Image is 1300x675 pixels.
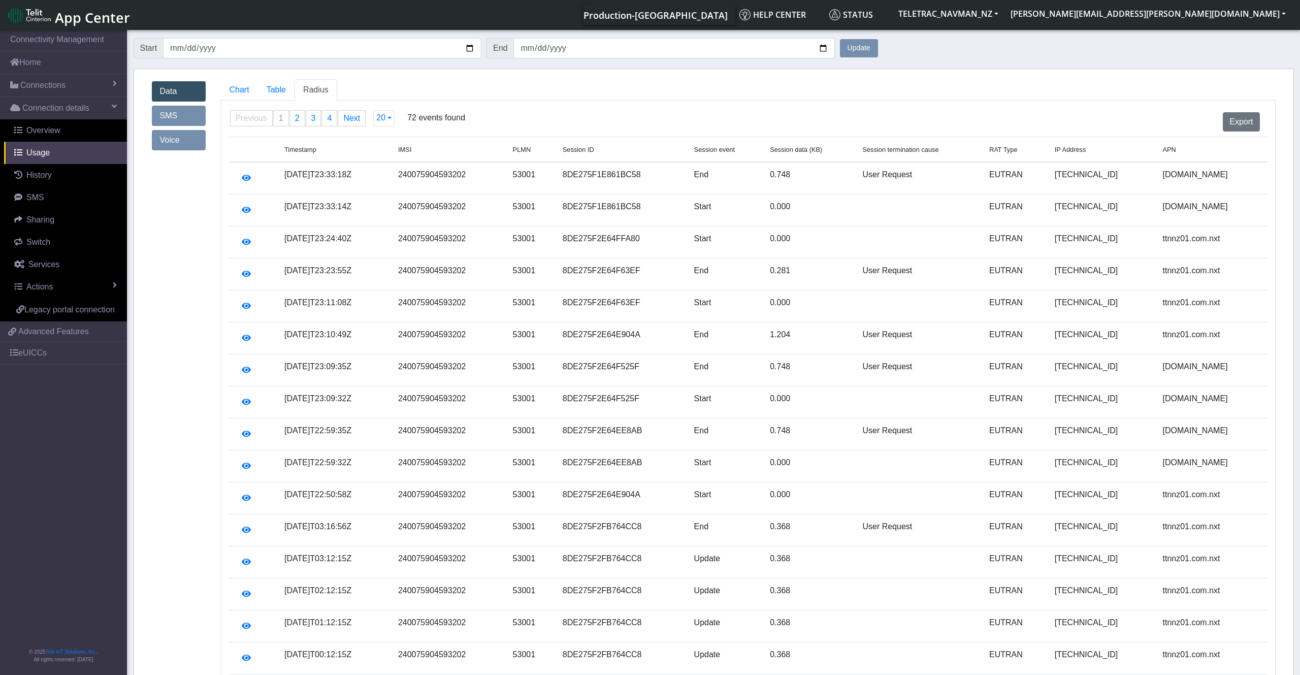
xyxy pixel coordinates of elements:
[507,642,557,674] td: 53001
[4,253,127,276] a: Services
[26,193,44,202] span: SMS
[392,323,507,355] td: 240075904593202
[4,276,127,298] a: Actions
[557,419,688,451] td: 8DE275F2E64EE8AB
[983,451,1049,483] td: EUTRAN
[735,5,825,25] a: Help center
[507,387,557,419] td: 53001
[557,259,688,291] td: 8DE275F2E64F63EF
[278,323,392,355] td: [DATE]T23:10:49Z
[134,38,164,58] span: Start
[1157,578,1267,610] td: ttnnz01.com.nxt
[764,451,856,483] td: 0.000
[230,85,249,94] span: Chart
[1049,547,1157,578] td: [TECHNICAL_ID]
[856,323,983,355] td: User Request
[392,610,507,642] td: 240075904593202
[1157,162,1267,195] td: [DOMAIN_NAME]
[26,148,50,157] span: Usage
[22,102,89,114] span: Connection details
[1157,451,1267,483] td: [DOMAIN_NAME]
[1049,355,1157,387] td: [TECHNICAL_ID]
[392,387,507,419] td: 240075904593202
[739,9,806,20] span: Help center
[983,515,1049,547] td: EUTRAN
[688,451,764,483] td: Start
[829,9,873,20] span: Status
[26,126,60,135] span: Overview
[507,291,557,323] td: 53001
[688,610,764,642] td: Update
[278,578,392,610] td: [DATE]T02:12:15Z
[770,146,822,153] span: Session data (KB)
[507,483,557,515] td: 53001
[764,547,856,578] td: 0.368
[4,209,127,231] a: Sharing
[1163,146,1176,153] span: APN
[407,112,465,140] span: 72 events found
[507,547,557,578] td: 53001
[557,547,688,578] td: 8DE275F2FB764CC8
[398,146,411,153] span: IMSI
[338,111,365,126] a: Next page
[764,323,856,355] td: 1.204
[303,85,329,94] span: Radius
[373,110,395,126] button: 20
[829,9,840,20] img: status.svg
[392,483,507,515] td: 240075904593202
[392,291,507,323] td: 240075904593202
[983,259,1049,291] td: EUTRAN
[862,146,938,153] span: Session termination cause
[557,578,688,610] td: 8DE275F2FB764CC8
[1049,387,1157,419] td: [TECHNICAL_ID]
[764,291,856,323] td: 0.000
[152,81,206,102] a: Data
[236,114,267,122] span: Previous
[1157,227,1267,259] td: ttnnz01.com.nxt
[688,642,764,674] td: Update
[557,162,688,195] td: 8DE275F1E861BC58
[1157,642,1267,674] td: ttnnz01.com.nxt
[764,483,856,515] td: 0.000
[1049,642,1157,674] td: [TECHNICAL_ID]
[392,451,507,483] td: 240075904593202
[278,291,392,323] td: [DATE]T23:11:08Z
[513,146,531,153] span: PLMN
[392,578,507,610] td: 240075904593202
[278,195,392,227] td: [DATE]T23:33:14Z
[764,195,856,227] td: 0.000
[507,578,557,610] td: 53001
[1049,483,1157,515] td: [TECHNICAL_ID]
[26,238,50,246] span: Switch
[392,227,507,259] td: 240075904593202
[1055,146,1086,153] span: IP Address
[557,483,688,515] td: 8DE275F2E64E904A
[892,5,1004,23] button: TELETRAC_NAVMAN_NZ
[26,282,53,291] span: Actions
[856,515,983,547] td: User Request
[1157,610,1267,642] td: ttnnz01.com.nxt
[1049,515,1157,547] td: [TECHNICAL_ID]
[557,195,688,227] td: 8DE275F1E861BC58
[983,578,1049,610] td: EUTRAN
[1049,419,1157,451] td: [TECHNICAL_ID]
[557,610,688,642] td: 8DE275F2FB764CC8
[18,326,89,338] span: Advanced Features
[983,291,1049,323] td: EUTRAN
[739,9,751,20] img: knowledge.svg
[278,355,392,387] td: [DATE]T23:09:35Z
[278,419,392,451] td: [DATE]T22:59:35Z
[507,195,557,227] td: 53001
[688,323,764,355] td: End
[557,515,688,547] td: 8DE275F2FB764CC8
[26,171,52,179] span: History
[1049,610,1157,642] td: [TECHNICAL_ID]
[688,195,764,227] td: Start
[507,259,557,291] td: 53001
[1049,162,1157,195] td: [TECHNICAL_ID]
[295,114,300,122] span: 2
[989,146,1017,153] span: RAT Type
[392,515,507,547] td: 240075904593202
[983,419,1049,451] td: EUTRAN
[392,547,507,578] td: 240075904593202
